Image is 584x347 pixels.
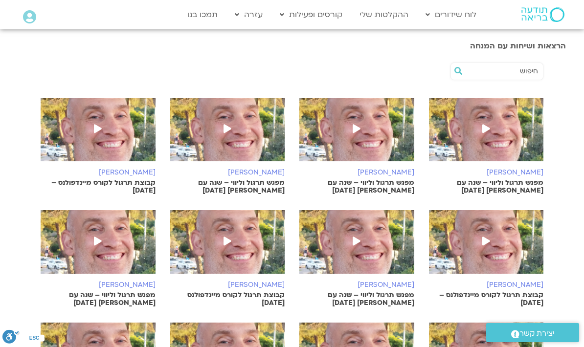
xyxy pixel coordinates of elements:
[299,281,414,289] h6: [PERSON_NAME]
[182,5,223,24] a: תמכו בנו
[429,210,544,283] img: Ron.png
[355,5,413,24] a: ההקלטות שלי
[429,281,544,289] h6: [PERSON_NAME]
[170,98,285,195] a: [PERSON_NAME] מפגש תרגול וליווי – שנה עם [PERSON_NAME] [DATE]
[521,7,564,22] img: תודעה בריאה
[429,291,544,307] p: קבוצת תרגול לקורס מיינדפולנס – [DATE]
[519,327,555,340] span: יצירת קשר
[299,98,414,195] a: [PERSON_NAME] מפגש תרגול וליווי – שנה עם [PERSON_NAME] [DATE]
[299,169,414,176] h6: [PERSON_NAME]
[18,42,566,50] h3: הרצאות ושיחות עם המנחה
[41,98,156,171] img: Ron.png
[41,179,156,195] p: קבוצת תרגול לקורס מיינדפולנס – [DATE]
[170,98,285,171] img: Ron.png
[486,323,579,342] a: יצירת קשר
[429,98,544,171] img: Ron.png
[170,210,285,307] a: [PERSON_NAME] קבוצת תרגול לקורס מיינדפולנס [DATE]
[170,210,285,283] img: Ron.png
[230,5,268,24] a: עזרה
[299,179,414,195] p: מפגש תרגול וליווי – שנה עם [PERSON_NAME] [DATE]
[41,210,156,307] a: [PERSON_NAME] מפגש תרגול וליווי – שנה עם [PERSON_NAME] [DATE]
[429,169,544,176] h6: [PERSON_NAME]
[429,98,544,195] a: [PERSON_NAME] מפגש תרגול וליווי – שנה עם [PERSON_NAME] [DATE]
[41,98,156,195] a: [PERSON_NAME] קבוצת תרגול לקורס מיינדפולנס – [DATE]
[299,210,414,283] img: Ron.png
[299,98,414,171] img: Ron.png
[170,281,285,289] h6: [PERSON_NAME]
[170,179,285,195] p: מפגש תרגול וליווי – שנה עם [PERSON_NAME] [DATE]
[41,210,156,283] img: Ron.png
[41,291,156,307] p: מפגש תרגול וליווי – שנה עם [PERSON_NAME] [DATE]
[170,169,285,176] h6: [PERSON_NAME]
[299,291,414,307] p: מפגש תרגול וליווי – שנה עם [PERSON_NAME] [DATE]
[275,5,347,24] a: קורסים ופעילות
[466,63,538,80] input: חיפוש
[429,210,544,307] a: [PERSON_NAME] קבוצת תרגול לקורס מיינדפולנס – [DATE]
[299,210,414,307] a: [PERSON_NAME] מפגש תרגול וליווי – שנה עם [PERSON_NAME] [DATE]
[41,169,156,176] h6: [PERSON_NAME]
[170,291,285,307] p: קבוצת תרגול לקורס מיינדפולנס [DATE]
[429,179,544,195] p: מפגש תרגול וליווי – שנה עם [PERSON_NAME] [DATE]
[421,5,481,24] a: לוח שידורים
[41,281,156,289] h6: [PERSON_NAME]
